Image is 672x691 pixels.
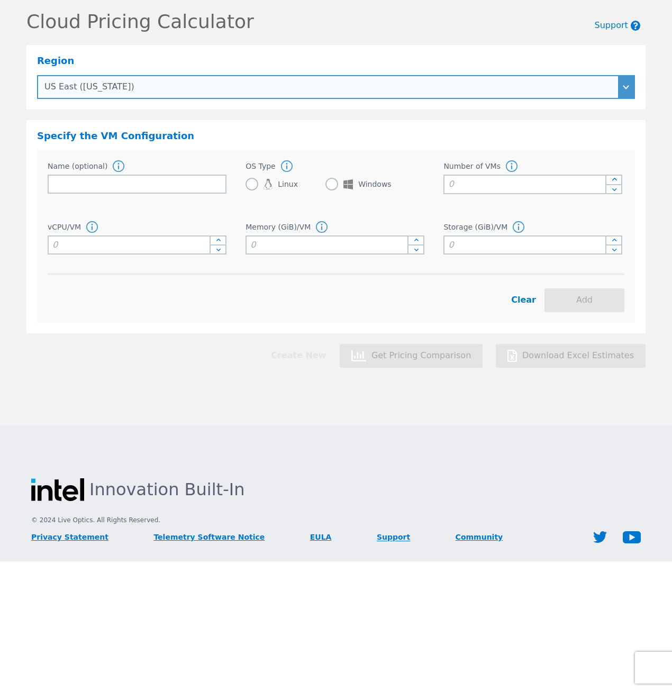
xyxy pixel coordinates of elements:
a: Privacy Statement [31,533,108,541]
label: Linux [246,178,298,190]
img: chart-bar.1b67330e21d37d2230201170bce0b41b.svg [351,350,366,361]
a: Support [595,20,628,30]
label: vCPU/VM [48,223,81,231]
a: EULA [310,533,332,541]
a: Support [377,533,410,542]
span: © 2024 Live Optics. All Rights Reserved. [31,517,641,524]
span: Innovation Built-In [89,480,244,499]
p: Cloud Pricing Calculator [26,11,595,37]
label: Number of VMs [443,162,501,170]
div: Region [37,56,635,67]
button: Download Excel Estimates [496,344,646,368]
label: OS Type [246,162,276,170]
button: Add [544,288,624,312]
img: OS-Windows-icon.103f50f0d7ca0a71da18d262fd7d902b.svg [343,179,353,189]
a: Clear [511,287,536,305]
label: Storage (GiB)/VM [443,223,507,231]
a: Create New [271,351,326,360]
label: Windows [325,178,392,190]
label: Name (optional) [48,162,107,170]
img: OS-Linux-icon.eb205999f305e40316e9c2e8d5954c6d.svg [264,179,273,190]
label: Memory (GiB)/VM [246,223,311,231]
div: Specify the VM Configuration [37,131,635,142]
img: file-excel.ec9f3df3cec238a12d686e79db9bee38.svg [507,350,517,362]
a: Telemetry Software Notice [153,533,265,541]
button: Get Pricing Comparison [340,344,483,368]
a: Community [456,533,503,541]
